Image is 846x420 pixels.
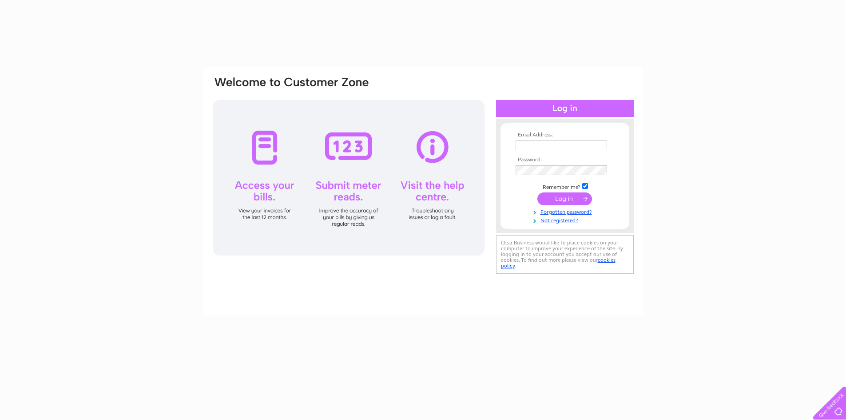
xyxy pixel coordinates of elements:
[516,207,616,216] a: Forgotten password?
[513,132,616,138] th: Email Address:
[537,192,592,205] input: Submit
[501,257,616,269] a: cookies policy
[513,157,616,163] th: Password:
[496,235,634,274] div: Clear Business would like to place cookies on your computer to improve your experience of the sit...
[516,216,616,224] a: Not registered?
[513,182,616,191] td: Remember me?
